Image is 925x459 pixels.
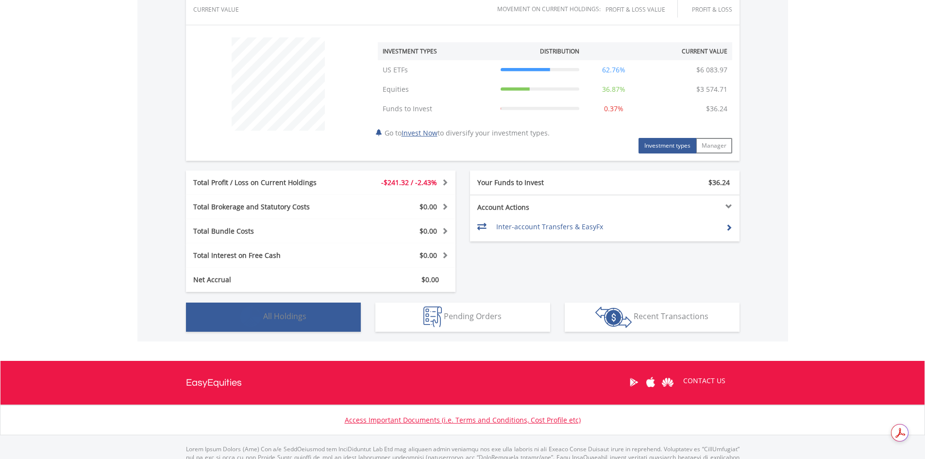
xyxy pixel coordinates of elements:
th: Current Value [643,42,732,60]
a: Invest Now [402,128,437,137]
div: Profit & Loss Value [605,6,677,13]
a: Access Important Documents (i.e. Terms and Conditions, Cost Profile etc) [345,415,581,425]
a: EasyEquities [186,361,242,405]
span: $0.00 [420,251,437,260]
img: pending_instructions-wht.png [423,306,442,327]
div: Total Interest on Free Cash [186,251,343,260]
div: Go to to diversify your investment types. [370,33,740,153]
span: $36.24 [708,178,730,187]
td: 62.76% [584,60,643,80]
button: Recent Transactions [565,303,740,332]
span: $0.00 [420,202,437,211]
td: 36.87% [584,80,643,99]
button: Investment types [639,138,696,153]
span: -$241.32 / -2.43% [381,178,437,187]
button: Pending Orders [375,303,550,332]
a: CONTACT US [676,367,732,394]
div: Profit & Loss [690,6,732,13]
div: CURRENT VALUE [193,6,251,13]
img: transactions-zar-wht.png [595,306,632,328]
a: Google Play [625,367,642,397]
td: $36.24 [701,99,732,119]
span: $0.00 [420,226,437,236]
a: Apple [642,367,659,397]
span: $0.00 [421,275,439,284]
td: $6 083.97 [691,60,732,80]
td: Equities [378,80,496,99]
button: All Holdings [186,303,361,332]
td: Funds to Invest [378,99,496,119]
td: US ETFs [378,60,496,80]
span: Pending Orders [444,311,502,322]
img: holdings-wht.png [240,306,261,327]
span: Recent Transactions [634,311,708,322]
td: Inter-account Transfers & EasyFx [496,220,718,234]
a: Huawei [659,367,676,397]
div: Movement on Current Holdings: [497,6,601,12]
th: Investment Types [378,42,496,60]
td: $3 574.71 [691,80,732,99]
button: Manager [696,138,732,153]
div: Net Accrual [186,275,343,285]
td: 0.37% [584,99,643,119]
span: All Holdings [263,311,306,322]
div: Total Bundle Costs [186,226,343,236]
div: Total Profit / Loss on Current Holdings [186,178,343,187]
div: Account Actions [470,203,605,212]
div: Distribution [540,47,579,55]
div: Your Funds to Invest [470,178,605,187]
div: Total Brokerage and Statutory Costs [186,202,343,212]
